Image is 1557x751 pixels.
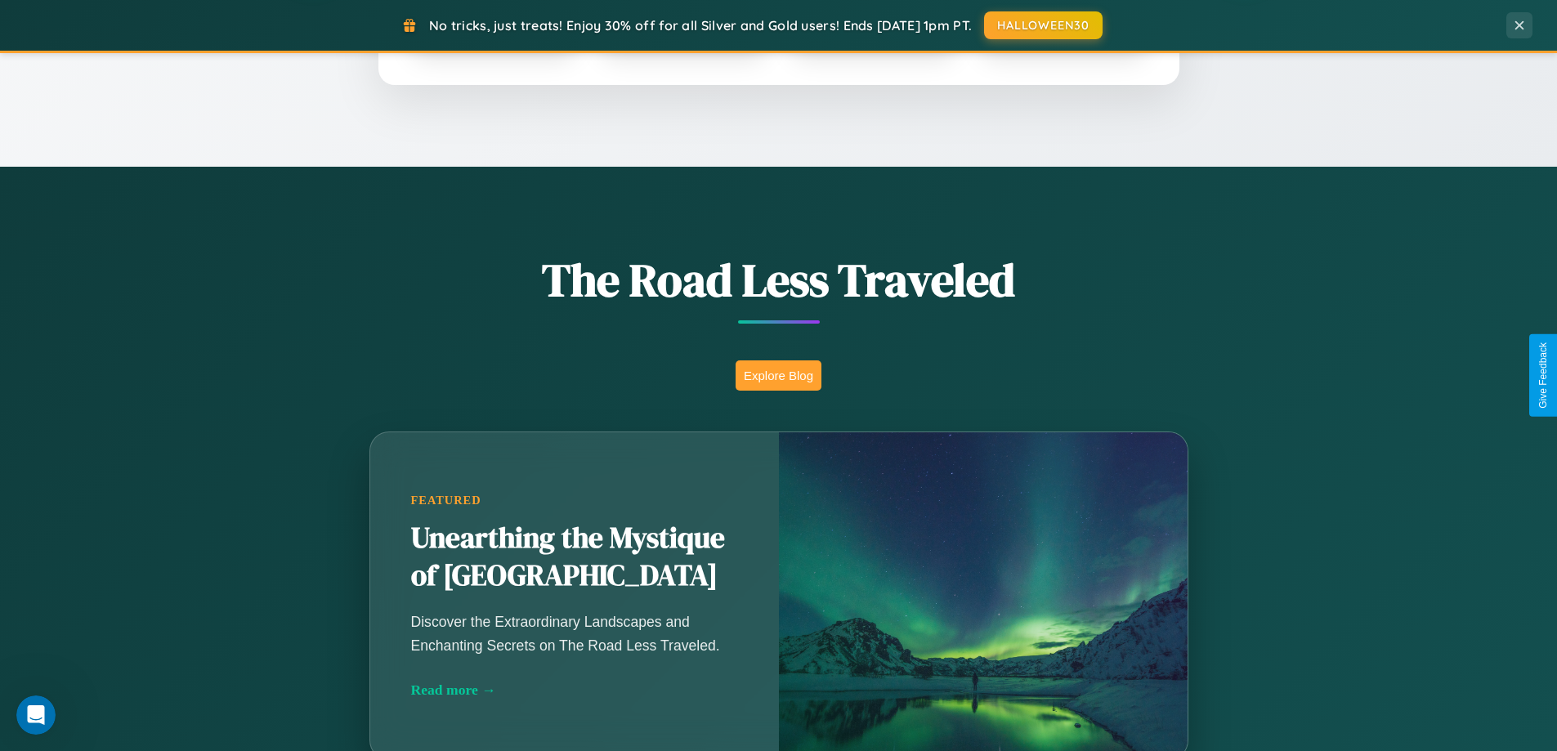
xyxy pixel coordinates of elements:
iframe: Intercom live chat [16,695,56,735]
button: HALLOWEEN30 [984,11,1103,39]
div: Give Feedback [1537,342,1549,409]
span: No tricks, just treats! Enjoy 30% off for all Silver and Gold users! Ends [DATE] 1pm PT. [429,17,972,34]
button: Explore Blog [736,360,821,391]
h2: Unearthing the Mystique of [GEOGRAPHIC_DATA] [411,520,738,595]
div: Read more → [411,682,738,699]
p: Discover the Extraordinary Landscapes and Enchanting Secrets on The Road Less Traveled. [411,610,738,656]
div: Featured [411,494,738,507]
h1: The Road Less Traveled [289,248,1269,311]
